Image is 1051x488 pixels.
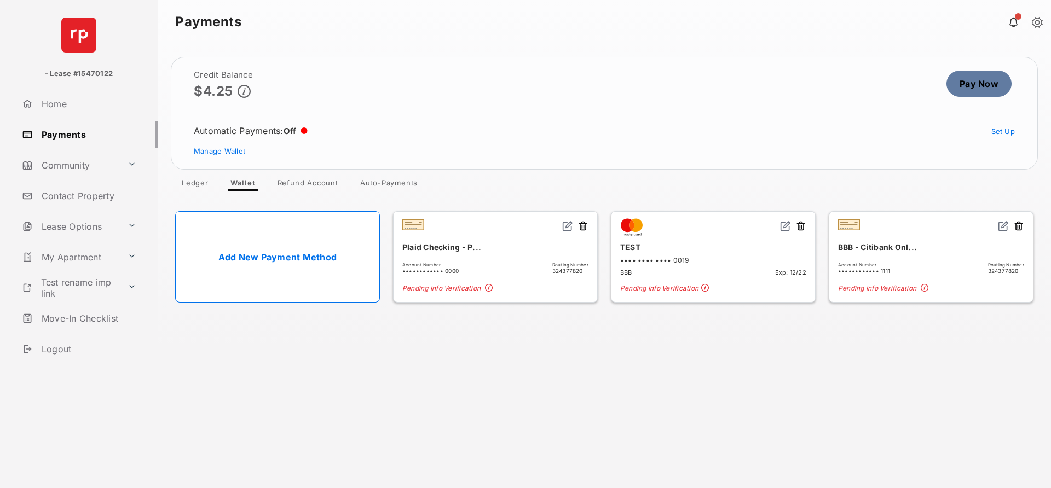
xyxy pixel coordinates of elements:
span: •••••••••••• 0000 [402,268,459,274]
span: Pending Info Verification [402,284,588,293]
a: Payments [18,121,158,148]
a: Logout [18,336,158,362]
span: Pending Info Verification [838,284,1024,293]
span: BBB [620,269,632,276]
a: Test rename imp link [18,275,123,301]
a: Set Up [991,127,1015,136]
strong: Payments [175,15,241,28]
a: My Apartment [18,244,123,270]
a: Move-In Checklist [18,305,158,332]
span: 324377820 [988,268,1024,274]
div: BBB - Citibank Onl... [838,238,1024,256]
a: Lease Options [18,213,123,240]
span: Routing Number [552,262,588,268]
a: Ledger [173,178,217,191]
a: Auto-Payments [351,178,426,191]
img: svg+xml;base64,PHN2ZyB2aWV3Qm94PSIwIDAgMjQgMjQiIHdpZHRoPSIxNiIgaGVpZ2h0PSIxNiIgZmlsbD0ibm9uZSIgeG... [780,220,791,231]
span: Account Number [838,262,890,268]
div: •••• •••• •••• 0019 [620,256,806,264]
img: svg+xml;base64,PHN2ZyB2aWV3Qm94PSIwIDAgMjQgMjQiIHdpZHRoPSIxNiIgaGVpZ2h0PSIxNiIgZmlsbD0ibm9uZSIgeG... [562,220,573,231]
span: Off [284,126,297,136]
p: $4.25 [194,84,233,98]
img: svg+xml;base64,PHN2ZyB4bWxucz0iaHR0cDovL3d3dy53My5vcmcvMjAwMC9zdmciIHdpZHRoPSI2NCIgaGVpZ2h0PSI2NC... [61,18,96,53]
a: Add New Payment Method [175,211,380,303]
span: Exp: 12/22 [775,269,806,276]
span: Account Number [402,262,459,268]
img: svg+xml;base64,PHN2ZyB2aWV3Qm94PSIwIDAgMjQgMjQiIHdpZHRoPSIxNiIgaGVpZ2h0PSIxNiIgZmlsbD0ibm9uZSIgeG... [998,220,1009,231]
a: Refund Account [269,178,347,191]
span: •••••••••••• 1111 [838,268,890,274]
p: - Lease #15470122 [45,68,113,79]
a: Home [18,91,158,117]
h2: Credit Balance [194,71,253,79]
span: Pending Info Verification [620,284,806,293]
a: Manage Wallet [194,147,245,155]
div: Plaid Checking - P... [402,238,588,256]
div: TEST [620,238,806,256]
a: Wallet [222,178,264,191]
span: Routing Number [988,262,1024,268]
div: Automatic Payments : [194,125,308,136]
span: 324377820 [552,268,588,274]
a: Contact Property [18,183,158,209]
a: Community [18,152,123,178]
